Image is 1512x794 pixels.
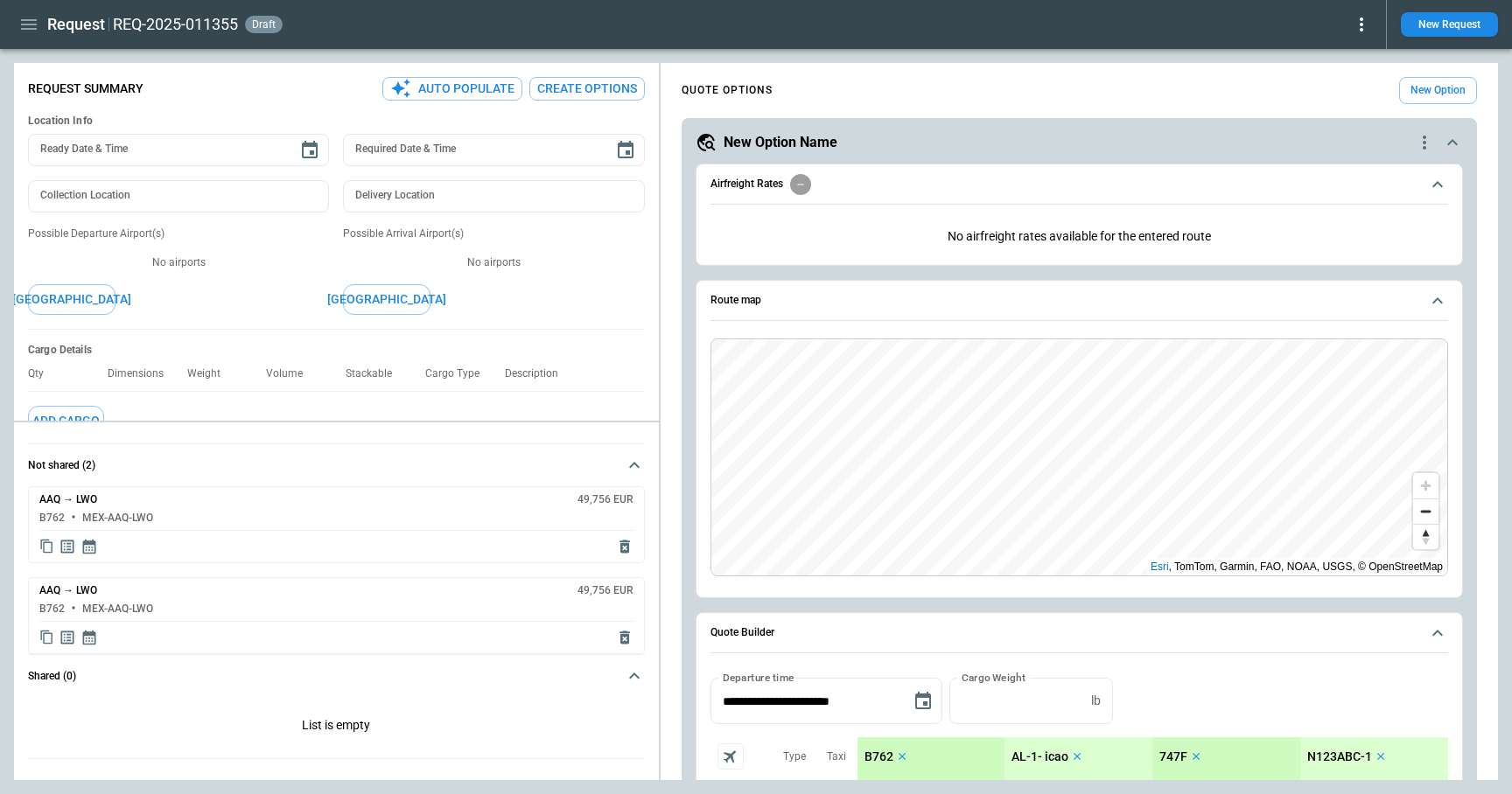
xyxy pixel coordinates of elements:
div: quote-option-actions [1414,132,1435,153]
button: Add Cargo [28,406,104,436]
button: Choose date [608,133,643,168]
p: Dimensions [108,367,178,380]
p: Request Summary [28,81,143,96]
label: Departure time [723,670,794,685]
button: Choose date, selected date is Sep 10, 2025 [906,684,941,719]
h6: AAQ → LWO [39,494,97,505]
button: New Request [1401,12,1498,37]
button: Zoom in [1413,473,1438,498]
button: Quote Builder [710,613,1448,653]
span: Aircraft selection [717,743,744,770]
h6: 49,756 EUR [577,585,633,596]
h6: MEX-AAQ-LWO [82,603,153,615]
div: , TomTom, Garmin, FAO, NOAA, USGS, © OpenStreetMap [1151,558,1443,575]
span: Display detailed quote content [59,629,76,646]
button: Not shared (2) [28,444,645,486]
p: Weight [187,367,234,380]
p: N123ABC-1 [1307,749,1372,764]
p: Cargo Type [425,367,493,380]
div: Airfreight Rates [710,215,1448,258]
a: Esri [1151,561,1169,573]
span: Display quote schedule [80,538,98,555]
div: Not shared (2) [28,486,645,654]
p: Taxi [827,749,846,764]
span: Delete quote [616,629,633,646]
h6: Airfreight Rates [710,178,783,190]
button: Auto Populate [382,77,522,101]
p: Volume [266,367,317,380]
h2: REQ-2025-011355 [113,14,238,35]
span: Display detailed quote content [59,538,76,555]
button: New Option Namequote-option-actions [696,132,1463,153]
button: Zoom out [1413,498,1438,524]
label: Cargo Weight [962,670,1025,685]
h6: Route map [710,295,761,306]
p: lb [1091,693,1101,708]
p: List is empty [28,697,645,758]
h6: MEX-AAQ-LWO [82,512,153,524]
h6: Shared (0) [28,671,76,682]
span: Display quote schedule [80,629,98,646]
p: No airfreight rates available for the entered route [710,215,1448,258]
button: Route map [710,281,1448,321]
canvas: Map [711,339,1447,575]
button: Shared (0) [28,655,645,697]
p: Possible Departure Airport(s) [28,226,329,241]
h6: Not shared (2) [28,460,95,471]
h4: QUOTE OPTIONS [682,87,773,94]
h6: B762 [39,603,65,615]
p: AL-1- icao [1011,749,1068,764]
h5: New Option Name [724,133,837,152]
button: [GEOGRAPHIC_DATA] [343,284,430,315]
p: Type [783,749,806,764]
h6: B762 [39,512,65,524]
button: Airfreight Rates [710,164,1448,205]
h6: Quote Builder [710,627,774,638]
h6: AAQ → LWO [39,585,97,596]
button: Choose date [292,133,327,168]
p: Possible Arrival Airport(s) [343,226,644,241]
span: Copy quote content [39,629,54,646]
p: No airports [28,255,329,270]
h6: Location Info [28,115,645,128]
button: Create Options [529,77,645,101]
p: 747F [1159,749,1187,764]
span: Copy quote content [39,538,54,555]
span: Delete quote [616,538,633,555]
span: draft [248,18,279,31]
button: Reset bearing to north [1413,524,1438,549]
button: [GEOGRAPHIC_DATA] [28,284,115,315]
p: No airports [343,255,644,270]
h6: 49,756 EUR [577,494,633,505]
div: Route map [710,338,1448,576]
div: Not shared (2) [28,697,645,758]
h6: Cargo Details [28,344,645,357]
button: New Option [1399,77,1477,104]
h1: Request [47,14,105,35]
p: Qty [28,367,58,380]
p: Stackable [346,367,406,380]
p: B762 [864,749,893,764]
p: Description [505,367,572,380]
